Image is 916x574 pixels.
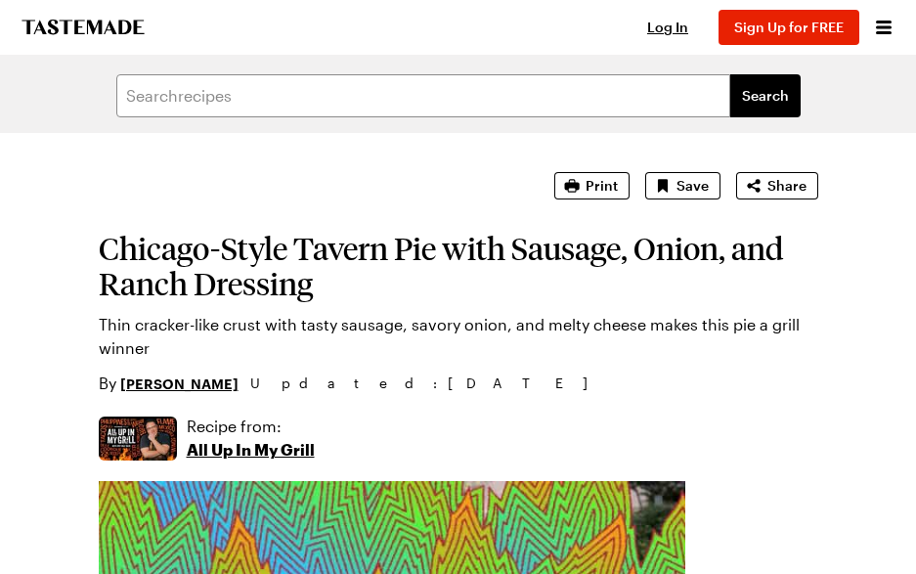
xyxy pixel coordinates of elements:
span: Print [586,176,618,196]
a: [PERSON_NAME] [120,373,239,394]
span: Sign Up for FREE [734,19,844,35]
button: Save recipe [645,172,720,199]
span: Search [742,86,789,106]
button: Log In [629,18,707,37]
a: To Tastemade Home Page [20,20,147,35]
span: Save [676,176,709,196]
span: Log In [647,19,688,35]
h1: Chicago-Style Tavern Pie with Sausage, Onion, and Ranch Dressing [99,231,818,301]
button: Open menu [871,15,896,40]
p: All Up In My Grill [187,438,315,462]
p: Thin cracker-like crust with tasty sausage, savory onion, and melty cheese makes this pie a grill... [99,313,818,360]
span: Share [767,176,807,196]
img: Show where recipe is used [99,417,177,461]
button: Sign Up for FREE [719,10,859,45]
span: Updated : [DATE] [250,373,607,394]
button: Print [554,172,630,199]
button: filters [730,74,801,117]
p: Recipe from: [187,415,315,438]
a: Recipe from:All Up In My Grill [187,415,315,462]
p: By [99,372,239,395]
button: Share [736,172,818,199]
